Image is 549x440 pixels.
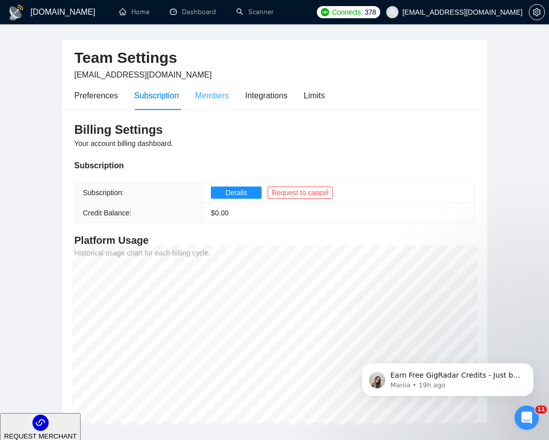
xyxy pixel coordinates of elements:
h2: Team Settings [75,48,475,68]
span: 11 [535,406,547,414]
span: Your account billing dashboard. [75,139,173,148]
div: Limits [304,89,325,102]
div: Subscription [134,89,179,102]
iframe: Intercom notifications message [346,342,549,413]
button: Request to cancel [268,187,333,199]
h4: Platform Usage [75,233,475,247]
span: [EMAIL_ADDRESS][DOMAIN_NAME] [75,70,212,79]
a: homeHome [119,8,150,16]
span: setting [529,8,544,16]
div: Preferences [75,89,118,102]
span: 378 [364,7,376,18]
img: upwork-logo.png [321,8,329,16]
button: setting [529,4,545,20]
div: Members [195,89,229,102]
span: Request to cancel [272,187,328,198]
span: Subscription: [83,189,124,197]
button: Details [211,187,262,199]
img: logo [8,5,24,21]
a: setting [529,8,545,16]
span: $ 0.00 [211,209,229,217]
a: dashboardDashboard [170,8,216,16]
h3: Billing Settings [75,122,475,138]
a: searchScanner [236,8,274,16]
div: Integrations [245,89,288,102]
span: user [389,9,396,16]
div: Subscription [75,159,475,172]
span: Credit Balance: [83,209,132,217]
span: Connects: [332,7,362,18]
iframe: Intercom live chat [515,406,539,430]
span: Details [226,187,247,198]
